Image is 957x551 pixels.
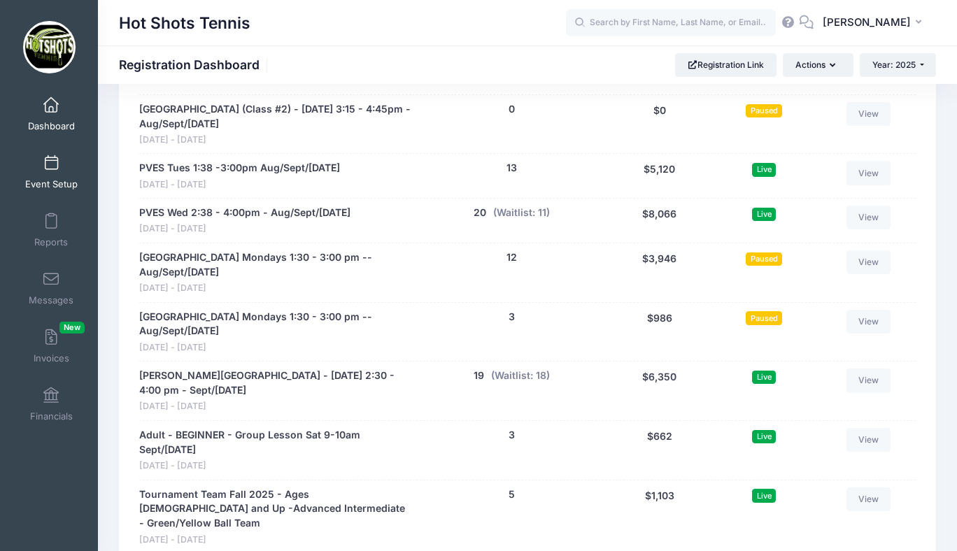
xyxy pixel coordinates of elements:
a: PVES Wed 2:38 - 4:00pm - Aug/Sept/[DATE] [139,206,350,220]
a: [GEOGRAPHIC_DATA] Mondays 1:30 - 3:00 pm -- Aug/Sept/[DATE] [139,250,412,280]
a: Reports [18,206,85,255]
span: [DATE] - [DATE] [139,222,350,236]
a: InvoicesNew [18,322,85,371]
div: $1,103 [605,487,714,547]
span: [DATE] - [DATE] [139,459,412,473]
button: Actions [783,53,853,77]
a: Adult - BEGINNER - Group Lesson Sat 9-10am Sept/[DATE] [139,428,412,457]
h1: Registration Dashboard [119,57,271,72]
div: $986 [605,310,714,355]
a: Messages [18,264,85,313]
span: Paused [746,104,782,117]
img: Hot Shots Tennis [23,21,76,73]
a: View [846,250,891,274]
a: Dashboard [18,90,85,138]
a: Financials [18,380,85,429]
span: [DATE] - [DATE] [139,178,340,192]
span: Dashboard [28,120,75,132]
input: Search by First Name, Last Name, or Email... [566,9,776,37]
span: Paused [746,311,782,324]
a: View [846,487,891,511]
span: [DATE] - [DATE] [139,134,412,147]
button: 3 [509,428,515,443]
span: [PERSON_NAME] [823,15,911,30]
span: Live [752,489,776,502]
span: Reports [34,236,68,248]
span: [DATE] - [DATE] [139,400,412,413]
a: View [846,102,891,126]
div: $662 [605,428,714,473]
span: Live [752,208,776,221]
button: 19 [474,368,484,383]
div: $3,946 [605,250,714,295]
span: Paused [746,252,782,266]
a: Tournament Team Fall 2025 - Ages [DEMOGRAPHIC_DATA] and Up -Advanced Intermediate - Green/Yellow ... [139,487,412,531]
div: $5,120 [605,161,714,191]
span: Live [752,430,776,443]
span: New [59,322,85,334]
h1: Hot Shots Tennis [119,7,250,39]
span: Financials [30,410,73,422]
a: [PERSON_NAME][GEOGRAPHIC_DATA] - [DATE] 2:30 - 4:00 pm - Sept/[DATE] [139,368,412,398]
span: Live [752,371,776,384]
button: Year: 2025 [860,53,936,77]
a: View [846,310,891,334]
div: $8,066 [605,206,714,236]
a: Event Setup [18,148,85,196]
button: 3 [509,310,515,324]
div: $6,350 [605,368,714,413]
a: View [846,428,891,452]
button: (Waitlist: 11) [493,206,550,220]
button: [PERSON_NAME] [814,7,936,39]
span: Invoices [34,352,69,364]
a: Registration Link [675,53,777,77]
div: $0 [605,102,714,147]
button: (Waitlist: 18) [491,368,550,383]
button: 12 [506,250,517,265]
button: 13 [506,161,517,176]
span: Year: 2025 [872,59,916,70]
span: Messages [29,294,73,306]
button: 0 [509,102,515,117]
a: View [846,368,891,392]
a: [GEOGRAPHIC_DATA] Mondays 1:30 - 3:00 pm --Aug/Sept/[DATE] [139,310,412,339]
a: View [846,161,891,185]
span: [DATE] - [DATE] [139,282,412,295]
span: Event Setup [25,178,78,190]
span: Live [752,163,776,176]
a: PVES Tues 1:38 -3:00pm Aug/Sept/[DATE] [139,161,340,176]
button: 5 [509,487,515,502]
span: [DATE] - [DATE] [139,534,412,547]
a: View [846,206,891,229]
button: 20 [474,206,486,220]
a: [GEOGRAPHIC_DATA] (Class #2) - [DATE] 3:15 - 4:45pm - Aug/Sept/[DATE] [139,102,412,131]
span: [DATE] - [DATE] [139,341,412,355]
